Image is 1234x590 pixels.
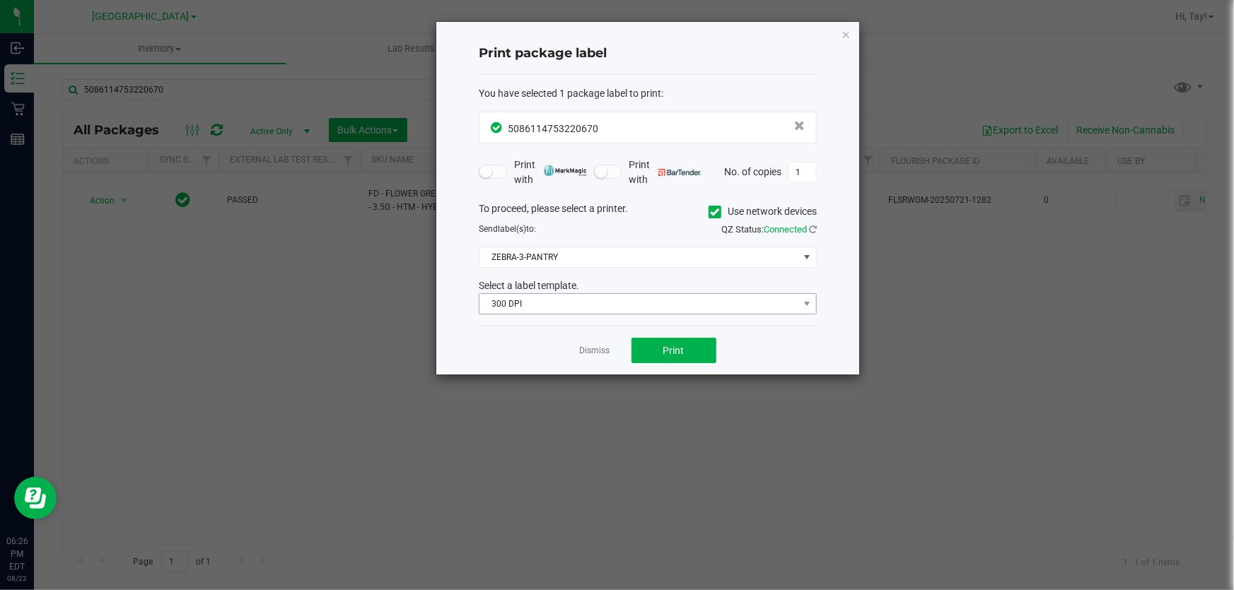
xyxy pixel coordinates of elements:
[508,123,598,134] span: 5086114753220670
[544,165,587,176] img: mark_magic_cybra.png
[468,201,827,223] div: To proceed, please select a printer.
[479,247,798,267] span: ZEBRA-3-PANTRY
[764,224,807,235] span: Connected
[498,224,526,234] span: label(s)
[14,477,57,519] iframe: Resource center
[580,345,610,357] a: Dismiss
[658,169,702,176] img: bartender.png
[663,345,685,356] span: Print
[514,158,587,187] span: Print with
[491,120,504,135] span: In Sync
[721,224,817,235] span: QZ Status:
[479,224,536,234] span: Send to:
[631,338,716,363] button: Print
[479,86,817,101] div: :
[468,278,827,293] div: Select a label template.
[709,204,817,219] label: Use network devices
[479,45,817,63] h4: Print package label
[479,294,798,314] span: 300 DPI
[629,158,702,187] span: Print with
[479,88,661,99] span: You have selected 1 package label to print
[724,165,781,177] span: No. of copies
